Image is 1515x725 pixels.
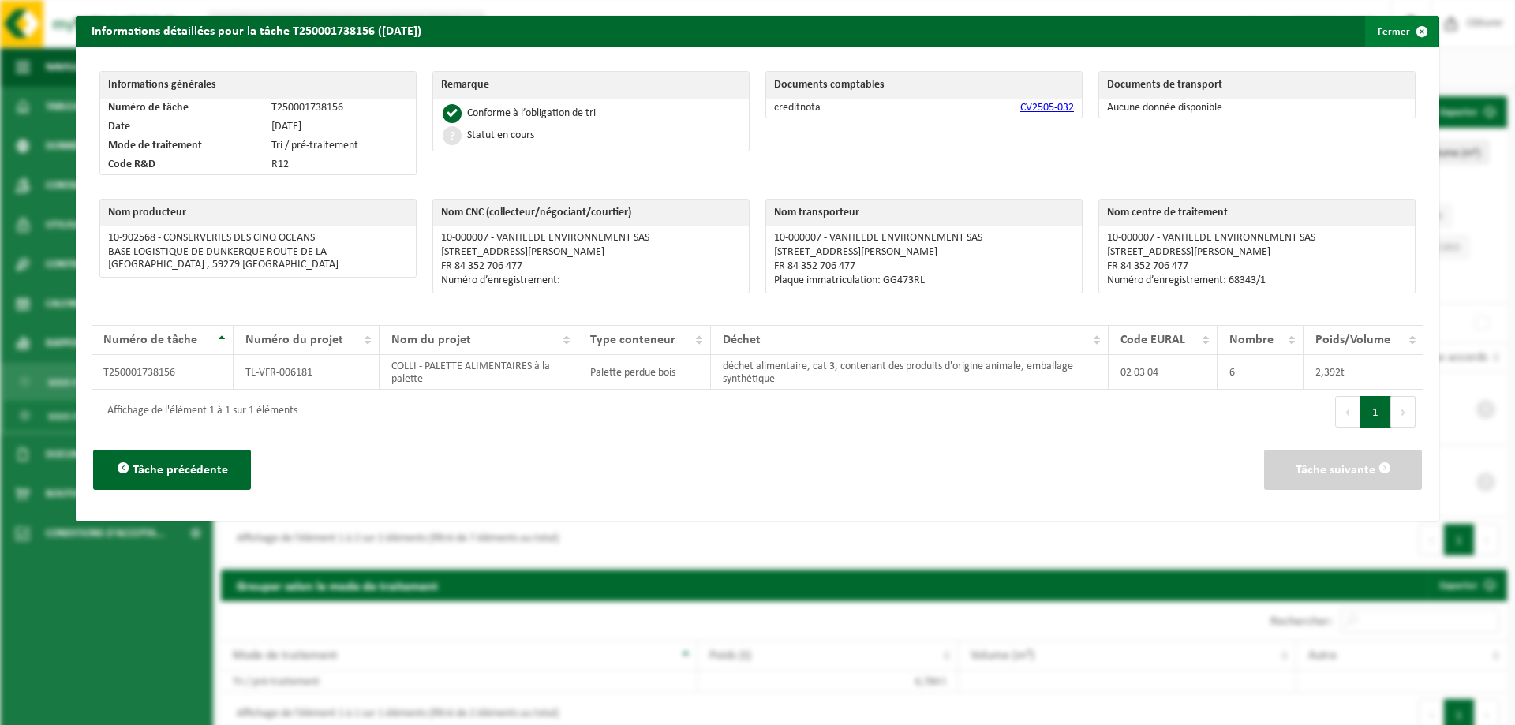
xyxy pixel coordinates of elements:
[441,232,741,245] p: 10-000007 - VANHEEDE ENVIRONNEMENT SAS
[433,72,749,99] th: Remarque
[1264,450,1422,490] button: Tâche suivante
[1020,102,1074,114] a: CV2505-032
[234,355,380,390] td: TL-VFR-006181
[1107,275,1407,287] p: Numéro d’enregistrement: 68343/1
[92,355,234,390] td: T250001738156
[578,355,710,390] td: Palette perdue bois
[100,200,416,226] th: Nom producteur
[766,200,1082,226] th: Nom transporteur
[1391,396,1416,428] button: Next
[441,246,741,259] p: [STREET_ADDRESS][PERSON_NAME]
[264,155,416,174] td: R12
[590,334,675,346] span: Type conteneur
[100,118,264,136] td: Date
[774,246,1074,259] p: [STREET_ADDRESS][PERSON_NAME]
[99,398,297,426] div: Affichage de l'élément 1 à 1 sur 1 éléments
[1099,99,1415,118] td: Aucune donnée disponible
[1365,16,1438,47] button: Fermer
[108,232,408,245] p: 10-902568 - CONSERVERIES DES CINQ OCEANS
[774,260,1074,273] p: FR 84 352 706 477
[1107,246,1407,259] p: [STREET_ADDRESS][PERSON_NAME]
[245,334,343,346] span: Numéro du projet
[1218,355,1304,390] td: 6
[1335,396,1360,428] button: Previous
[774,232,1074,245] p: 10-000007 - VANHEEDE ENVIRONNEMENT SAS
[1109,355,1218,390] td: 02 03 04
[774,275,1074,287] p: Plaque immatriculation: GG473RL
[1304,355,1423,390] td: 2,392t
[1120,334,1185,346] span: Code EURAL
[441,275,741,287] p: Numéro d’enregistrement:
[108,246,408,271] p: BASE LOGISTIQUE DE DUNKERQUE ROUTE DE LA [GEOGRAPHIC_DATA] , 59279 [GEOGRAPHIC_DATA]
[467,108,596,119] div: Conforme à l’obligation de tri
[100,155,264,174] td: Code R&D
[1315,334,1390,346] span: Poids/Volume
[766,72,1082,99] th: Documents comptables
[1296,464,1375,476] span: Tâche suivante
[1107,260,1407,273] p: FR 84 352 706 477
[100,72,416,99] th: Informations générales
[433,200,749,226] th: Nom CNC (collecteur/négociant/courtier)
[100,99,264,118] td: Numéro de tâche
[264,99,416,118] td: T250001738156
[467,130,534,141] div: Statut en cours
[391,334,471,346] span: Nom du projet
[711,355,1109,390] td: déchet alimentaire, cat 3, contenant des produits d'origine animale, emballage synthétique
[264,118,416,136] td: [DATE]
[76,16,437,46] h2: Informations détaillées pour la tâche T250001738156 ([DATE])
[93,450,251,490] button: Tâche précédente
[1099,200,1415,226] th: Nom centre de traitement
[103,334,197,346] span: Numéro de tâche
[380,355,578,390] td: COLLI - PALETTE ALIMENTAIRES à la palette
[1360,396,1391,428] button: 1
[1107,232,1407,245] p: 10-000007 - VANHEEDE ENVIRONNEMENT SAS
[1099,72,1381,99] th: Documents de transport
[1229,334,1274,346] span: Nombre
[100,136,264,155] td: Mode de traitement
[264,136,416,155] td: Tri / pré-traitement
[133,464,228,476] span: Tâche précédente
[441,260,741,273] p: FR 84 352 706 477
[723,334,761,346] span: Déchet
[766,99,915,118] td: creditnota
